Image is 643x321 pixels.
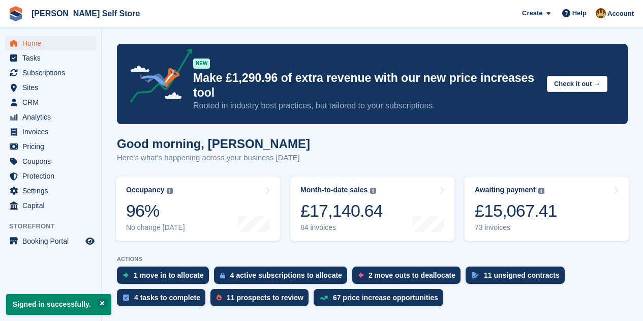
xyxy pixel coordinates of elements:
[538,188,544,194] img: icon-info-grey-7440780725fd019a000dd9b08b2336e03edf1995a4989e88bcd33f0948082b44.svg
[22,80,83,95] span: Sites
[167,188,173,194] img: icon-info-grey-7440780725fd019a000dd9b08b2336e03edf1995a4989e88bcd33f0948082b44.svg
[22,139,83,154] span: Pricing
[117,137,310,151] h1: Good morning, [PERSON_NAME]
[220,272,225,279] img: active_subscription_to_allocate_icon-d502201f5373d7db506a760aba3b589e785aa758c864c3986d89f69b8ff3...
[22,169,83,183] span: Protection
[22,66,83,80] span: Subscriptions
[596,8,606,18] img: Tom Kingston
[116,177,280,241] a: Occupancy 96% No change [DATE]
[22,184,83,198] span: Settings
[300,186,368,194] div: Month-to-date sales
[484,271,560,279] div: 11 unsigned contracts
[5,51,96,65] a: menu
[300,223,383,232] div: 84 invoices
[5,139,96,154] a: menu
[472,272,479,278] img: contract_signature_icon-13c848040528278c33f63329250d36e43548de30e8caae1d1a13099fd9432cc5.svg
[22,125,83,139] span: Invoices
[123,272,129,278] img: move_ins_to_allocate_icon-fdf77a2bb77ea45bf5b3d319d69a93e2d87916cf1d5bf7949dd705db3b84f3ca.svg
[5,184,96,198] a: menu
[5,154,96,168] a: menu
[300,200,383,221] div: £17,140.64
[22,154,83,168] span: Coupons
[117,256,628,262] p: ACTIONS
[5,80,96,95] a: menu
[320,296,328,300] img: price_increase_opportunities-93ffe204e8149a01c8c9dc8f82e8f89637d9d84a8eef4429ea346261dce0b2c0.svg
[5,95,96,109] a: menu
[126,200,185,221] div: 96%
[126,223,185,232] div: No change [DATE]
[466,267,570,289] a: 11 unsigned contracts
[117,152,310,164] p: Here's what's happening across your business [DATE]
[5,66,96,80] a: menu
[22,36,83,50] span: Home
[475,200,557,221] div: £15,067.41
[22,234,83,248] span: Booking Portal
[5,234,96,248] a: menu
[369,271,455,279] div: 2 move outs to deallocate
[193,59,210,69] div: NEW
[123,295,129,301] img: task-75834270c22a3079a89374b754ae025e5fb1db73e45f91037f5363f120a921f8.svg
[475,186,536,194] div: Awaiting payment
[193,71,539,100] p: Make £1,290.96 of extra revenue with our new price increases tool
[210,289,314,311] a: 11 prospects to review
[227,294,303,302] div: 11 prospects to review
[22,51,83,65] span: Tasks
[6,294,111,315] p: Signed in successfully.
[522,8,542,18] span: Create
[193,100,539,111] p: Rooted in industry best practices, but tailored to your subscriptions.
[5,198,96,213] a: menu
[547,76,607,93] button: Check it out →
[121,48,193,106] img: price-adjustments-announcement-icon-8257ccfd72463d97f412b2fc003d46551f7dbcb40ab6d574587a9cd5c0d94...
[117,289,210,311] a: 4 tasks to complete
[22,95,83,109] span: CRM
[475,223,557,232] div: 73 invoices
[5,125,96,139] a: menu
[126,186,164,194] div: Occupancy
[22,110,83,124] span: Analytics
[9,221,101,231] span: Storefront
[5,169,96,183] a: menu
[5,36,96,50] a: menu
[214,267,352,289] a: 4 active subscriptions to allocate
[84,235,96,247] a: Preview store
[333,294,438,302] div: 67 price increase opportunities
[134,271,204,279] div: 1 move in to allocate
[314,289,448,311] a: 67 price increase opportunities
[5,110,96,124] a: menu
[217,295,222,301] img: prospect-51fa495bee0391a8d652442698ab0144808aea92771e9ea1ae160a38d050c398.svg
[27,5,144,22] a: [PERSON_NAME] Self Store
[607,9,634,19] span: Account
[358,272,363,278] img: move_outs_to_deallocate_icon-f764333ba52eb49d3ac5e1228854f67142a1ed5810a6f6cc68b1a99e826820c5.svg
[230,271,342,279] div: 4 active subscriptions to allocate
[117,267,214,289] a: 1 move in to allocate
[572,8,587,18] span: Help
[290,177,454,241] a: Month-to-date sales £17,140.64 84 invoices
[134,294,200,302] div: 4 tasks to complete
[370,188,376,194] img: icon-info-grey-7440780725fd019a000dd9b08b2336e03edf1995a4989e88bcd33f0948082b44.svg
[22,198,83,213] span: Capital
[465,177,629,241] a: Awaiting payment £15,067.41 73 invoices
[8,6,23,21] img: stora-icon-8386f47178a22dfd0bd8f6a31ec36ba5ce8667c1dd55bd0f319d3a0aa187defe.svg
[352,267,466,289] a: 2 move outs to deallocate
